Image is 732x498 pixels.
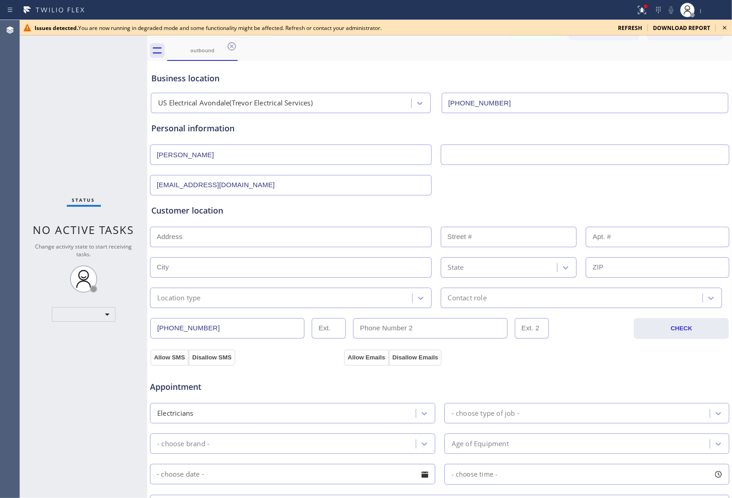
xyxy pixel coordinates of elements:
input: Ext. [312,318,346,339]
span: refresh [618,24,642,32]
div: State [448,262,464,273]
button: CHECK [634,318,729,339]
div: Age of Equipment [452,438,509,449]
div: ​ [52,307,115,322]
div: US Electrical Avondale(Trevor Electrical Services) [158,98,313,109]
input: Phone Number 2 [353,318,507,339]
div: - choose type of job - [452,408,519,418]
input: First Name [150,144,432,165]
input: Ext. 2 [515,318,549,339]
input: ZIP [586,257,729,278]
span: No active tasks [33,222,134,237]
input: Phone Number [442,93,729,113]
span: Status [72,197,95,203]
div: Personal information [151,122,728,134]
input: Last Name [441,144,730,165]
button: Disallow Emails [389,349,442,366]
button: Allow Emails [344,349,388,366]
div: Location type [157,293,201,303]
input: City [150,257,432,278]
div: You are now running in degraded mode and some functionality might be affected. Refresh or contact... [35,24,611,32]
div: Contact role [448,293,487,303]
b: Issues detected. [35,24,78,32]
span: - choose time - [452,470,498,478]
button: Mute [665,4,677,16]
button: Allow SMS [150,349,189,366]
div: Electricians [157,408,193,418]
span: Appointment [150,381,342,393]
span: Change activity state to start receiving tasks. [35,243,132,258]
button: Disallow SMS [189,349,235,366]
input: Email [150,175,432,195]
div: outbound [168,47,237,54]
input: Phone Number [150,318,304,339]
div: Customer location [151,204,728,217]
span: download report [653,24,710,32]
div: - choose brand - [157,438,209,449]
input: Address [150,227,432,247]
input: Street # [441,227,577,247]
span: | [699,7,702,14]
input: Apt. # [586,227,729,247]
div: Business location [151,72,728,85]
input: - choose date - [150,464,435,484]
